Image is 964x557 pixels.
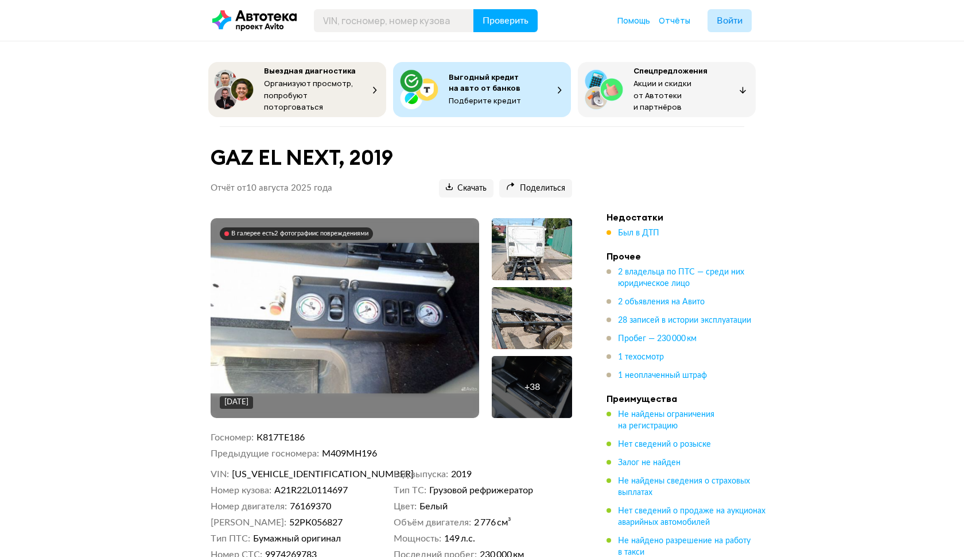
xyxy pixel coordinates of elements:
[618,316,751,324] span: 28 записей в истории эксплуатации
[393,62,571,117] button: Выгодный кредит на авто от банковПодберите кредит
[444,533,475,544] span: 149 л.с.
[256,433,305,442] span: К817ТЕ186
[231,230,368,238] div: В галерее есть 2 фотографии с повреждениями
[211,485,271,496] dt: Номер кузова
[449,95,521,106] span: Подберите кредит
[618,477,750,497] span: Не найдены сведения о страховых выплатах
[394,517,471,528] dt: Объём двигателя
[617,15,650,26] a: Помощь
[322,448,573,459] dd: М409МН196
[618,440,711,448] span: Нет сведений о розыске
[274,485,348,496] span: A21R22L0114697
[473,9,538,32] button: Проверить
[618,372,707,380] span: 1 неоплаченный штраф
[618,268,744,288] span: 2 владельца по ПТС — среди них юридическое лицо
[211,183,332,194] p: Отчёт от 10 августа 2025 года
[439,179,493,198] button: Скачать
[618,335,697,343] span: Пробег — 230 000 км
[618,229,659,237] span: Был в ДТП
[289,517,343,528] span: 52РК056827
[618,537,751,556] span: Не найдено разрешение на работу в такси
[618,507,765,527] span: Нет сведений о продаже на аукционах аварийных автомобилей
[264,78,353,112] span: Организуют просмотр, попробуют поторговаться
[211,448,319,459] dt: Предыдущие госномера
[618,298,705,306] span: 2 объявления на Авито
[451,469,472,480] span: 2019
[211,432,254,443] dt: Госномер
[211,501,287,512] dt: Номер двигателя
[633,65,708,76] span: Спецпредложения
[483,16,528,25] span: Проверить
[394,485,426,496] dt: Тип ТС
[394,533,441,544] dt: Мощность
[607,250,767,262] h4: Прочее
[578,62,756,117] button: СпецпредложенияАкции и скидки от Автотеки и партнёров
[633,78,691,112] span: Акции и скидки от Автотеки и партнёров
[290,501,331,512] span: 76169370
[394,469,448,480] dt: Год выпуска
[211,145,572,170] h1: GAZ EL NEXT, 2019
[264,65,356,76] span: Выездная диагностика
[659,15,690,26] a: Отчёты
[253,533,341,544] span: Бумажный оригинал
[474,517,511,528] span: 2 776 см³
[524,381,540,393] div: + 38
[211,243,479,394] img: Main car
[429,485,533,496] span: Грузовой рефрижератор
[314,9,474,32] input: VIN, госномер, номер кузова
[211,533,250,544] dt: Тип ПТС
[499,179,572,198] button: Поделиться
[394,501,417,512] dt: Цвет
[419,501,448,512] span: Белый
[211,469,229,480] dt: VIN
[618,459,681,467] span: Залог не найден
[208,62,386,117] button: Выездная диагностикаОрганизуют просмотр, попробуют поторговаться
[211,517,286,528] dt: [PERSON_NAME]
[607,393,767,404] h4: Преимущества
[607,211,767,223] h4: Недостатки
[618,411,714,430] span: Не найдены ограничения на регистрацию
[708,9,752,32] button: Войти
[232,469,364,480] span: [US_VEHICLE_IDENTIFICATION_NUMBER]
[449,72,520,93] span: Выгодный кредит на авто от банков
[506,183,565,194] span: Поделиться
[618,353,664,361] span: 1 техосмотр
[717,16,743,25] span: Войти
[224,397,248,408] div: [DATE]
[446,183,487,194] span: Скачать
